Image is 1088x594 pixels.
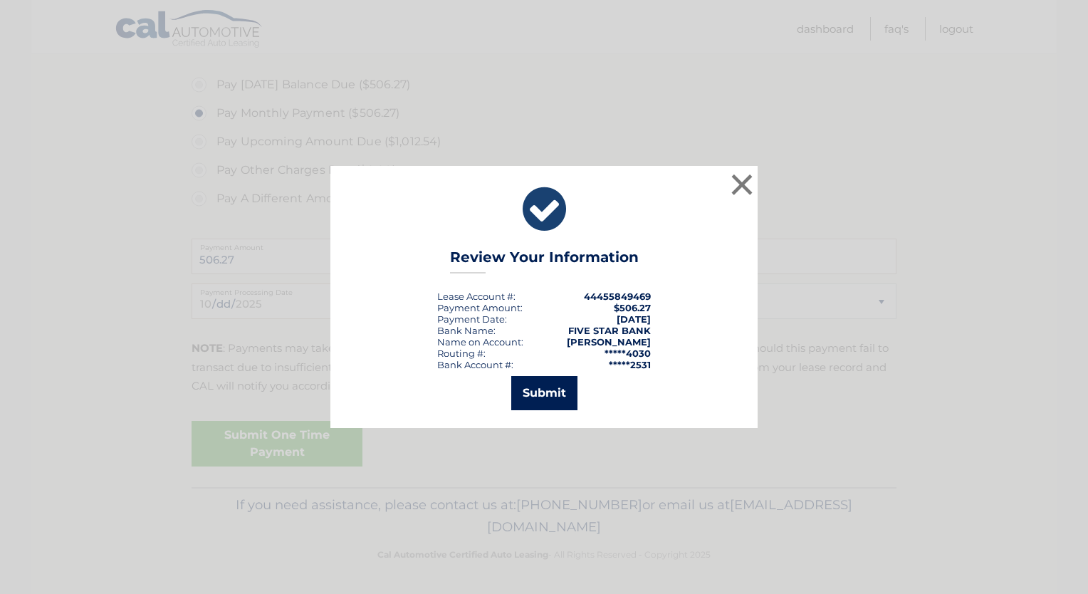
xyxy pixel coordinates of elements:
[511,376,577,410] button: Submit
[728,170,756,199] button: ×
[437,313,505,325] span: Payment Date
[450,249,639,273] h3: Review Your Information
[568,325,651,336] strong: FIVE STAR BANK
[614,302,651,313] span: $506.27
[437,325,496,336] div: Bank Name:
[437,313,507,325] div: :
[567,336,651,348] strong: [PERSON_NAME]
[437,359,513,370] div: Bank Account #:
[437,336,523,348] div: Name on Account:
[584,291,651,302] strong: 44455849469
[437,348,486,359] div: Routing #:
[437,302,523,313] div: Payment Amount:
[437,291,516,302] div: Lease Account #:
[617,313,651,325] span: [DATE]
